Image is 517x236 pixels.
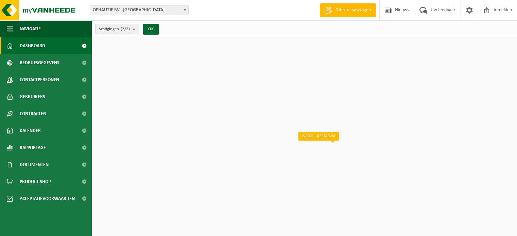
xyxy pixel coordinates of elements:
[99,24,130,34] span: Vestigingen
[20,37,45,54] span: Dashboard
[121,27,130,31] count: (2/2)
[143,24,159,35] button: OK
[95,24,139,34] button: Vestigingen(2/2)
[20,54,59,71] span: Bedrijfsgegevens
[20,20,41,37] span: Navigatie
[90,5,188,15] span: OPHAUTJE BV - KORTRIJK
[20,122,41,139] span: Kalender
[20,139,46,156] span: Rapportage
[20,105,46,122] span: Contracten
[320,3,376,17] a: Offerte aanvragen
[20,71,59,88] span: Contactpersonen
[334,7,373,14] span: Offerte aanvragen
[90,5,189,15] span: OPHAUTJE BV - KORTRIJK
[20,88,45,105] span: Gebruikers
[20,156,49,173] span: Documenten
[20,190,75,207] span: Acceptatievoorwaarden
[20,173,51,190] span: Product Shop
